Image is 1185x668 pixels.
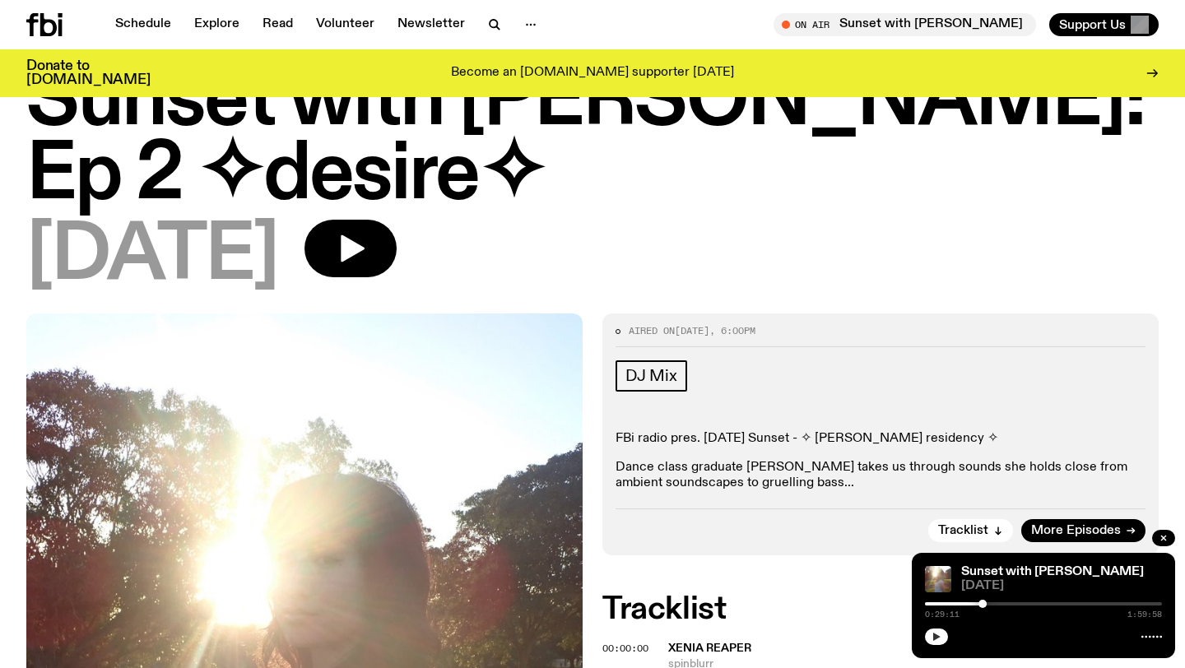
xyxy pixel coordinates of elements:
h1: Sunset with [PERSON_NAME]: Ep 2 ✧desire✧ [26,65,1159,213]
span: DJ Mix [625,367,677,385]
button: On AirSunset with [PERSON_NAME] [774,13,1036,36]
a: Explore [184,13,249,36]
span: 1:59:58 [1127,610,1162,619]
button: Tracklist [928,519,1013,542]
a: Sunset with [PERSON_NAME] [961,565,1144,578]
a: More Episodes [1021,519,1145,542]
a: Read [253,13,303,36]
span: Tracklist [938,525,988,537]
span: 00:00:00 [602,642,648,655]
a: DJ Mix [616,360,687,392]
a: Schedule [105,13,181,36]
p: Become an [DOMAIN_NAME] supporter [DATE] [451,66,734,81]
span: [DATE] [961,580,1162,592]
p: Dance class graduate [PERSON_NAME] takes us through sounds she holds close from ambient soundscap... [616,460,1145,491]
span: Xenia Reaper [668,642,751,654]
span: Support Us [1059,17,1126,32]
h2: Tracklist [602,595,1159,624]
span: 0:29:11 [925,610,960,619]
a: Newsletter [388,13,475,36]
span: [DATE] [26,220,278,294]
h3: Donate to [DOMAIN_NAME] [26,59,151,87]
button: Support Us [1049,13,1159,36]
span: Aired on [629,324,675,337]
button: 00:00:00 [602,644,648,653]
span: More Episodes [1031,525,1121,537]
span: , 6:00pm [709,324,755,337]
p: FBi radio pres. [DATE] Sunset - ✧ [PERSON_NAME] residency ✧ [616,431,1145,447]
a: Volunteer [306,13,384,36]
span: [DATE] [675,324,709,337]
